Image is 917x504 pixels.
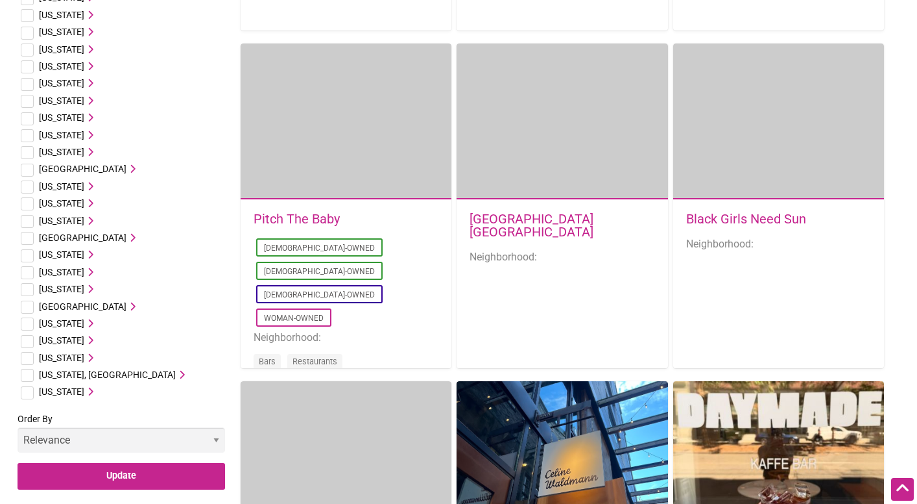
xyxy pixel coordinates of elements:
[39,130,84,140] span: [US_STATE]
[18,463,225,490] input: Update
[292,357,337,366] a: Restaurants
[259,357,276,366] a: Bars
[39,147,84,157] span: [US_STATE]
[39,95,84,106] span: [US_STATE]
[264,314,324,323] a: Woman-Owned
[264,267,375,276] a: [DEMOGRAPHIC_DATA]-Owned
[39,386,84,397] span: [US_STATE]
[264,290,375,299] a: [DEMOGRAPHIC_DATA]-Owned
[254,329,438,346] li: Neighborhood:
[264,244,375,253] a: [DEMOGRAPHIC_DATA]-Owned
[39,370,176,380] span: [US_STATE], [GEOGRAPHIC_DATA]
[39,164,126,174] span: [GEOGRAPHIC_DATA]
[39,353,84,363] span: [US_STATE]
[39,233,126,243] span: [GEOGRAPHIC_DATA]
[686,236,871,253] li: Neighborhood:
[39,301,126,312] span: [GEOGRAPHIC_DATA]
[39,27,84,37] span: [US_STATE]
[39,335,84,346] span: [US_STATE]
[39,181,84,192] span: [US_STATE]
[39,284,84,294] span: [US_STATE]
[470,211,593,240] a: [GEOGRAPHIC_DATA] [GEOGRAPHIC_DATA]
[39,112,84,123] span: [US_STATE]
[470,249,654,266] li: Neighborhood:
[18,427,225,453] select: Order By
[39,249,84,260] span: [US_STATE]
[891,478,914,501] div: Scroll Back to Top
[39,198,84,208] span: [US_STATE]
[18,411,225,463] label: Order By
[39,10,84,20] span: [US_STATE]
[686,211,806,227] a: Black Girls Need Sun
[254,211,340,227] a: Pitch The Baby
[39,78,84,88] span: [US_STATE]
[39,267,84,277] span: [US_STATE]
[39,216,84,226] span: [US_STATE]
[39,61,84,71] span: [US_STATE]
[39,44,84,55] span: [US_STATE]
[39,318,84,329] span: [US_STATE]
